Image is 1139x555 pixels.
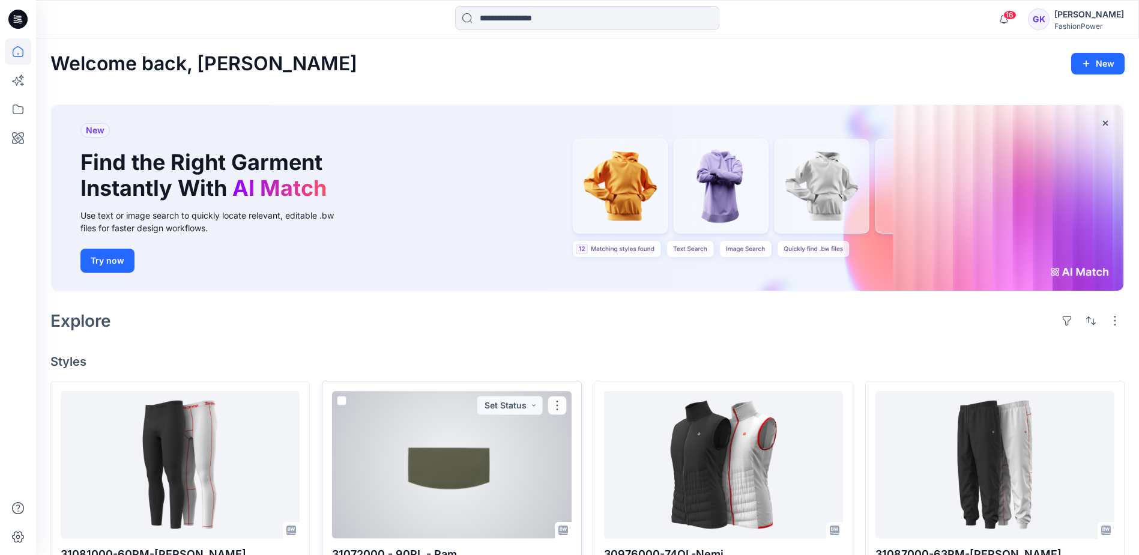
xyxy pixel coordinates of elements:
div: [PERSON_NAME] [1054,7,1124,22]
span: 16 [1003,10,1017,20]
span: AI Match [232,175,327,201]
a: 30976000-74OL-Nemi [604,391,843,538]
h2: Welcome back, [PERSON_NAME] [50,53,357,75]
a: 31087000-63RM-Richard [875,391,1114,538]
div: FashionPower [1054,22,1124,31]
span: New [86,123,104,138]
button: Try now [80,249,134,273]
div: Use text or image search to quickly locate relevant, editable .bw files for faster design workflows. [80,209,351,234]
div: GK [1028,8,1050,30]
h4: Styles [50,354,1125,369]
a: 31081000-60RM-Rick [61,391,300,538]
h2: Explore [50,311,111,330]
button: New [1071,53,1125,74]
a: 31072000 - 90RL - Ram [332,391,571,538]
h1: Find the Right Garment Instantly With [80,150,333,201]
